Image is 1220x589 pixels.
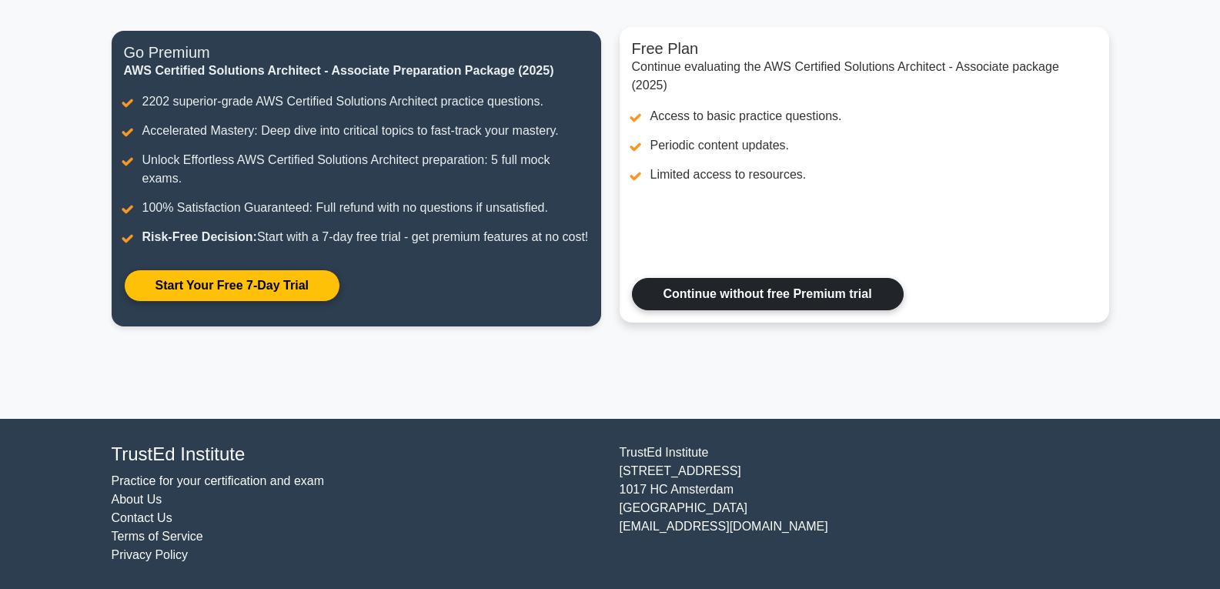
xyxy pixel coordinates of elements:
[632,278,904,310] a: Continue without free Premium trial
[112,511,172,524] a: Contact Us
[112,443,601,466] h4: TrustEd Institute
[124,269,340,302] a: Start Your Free 7-Day Trial
[610,443,1118,564] div: TrustEd Institute [STREET_ADDRESS] 1017 HC Amsterdam [GEOGRAPHIC_DATA] [EMAIL_ADDRESS][DOMAIN_NAME]
[112,474,325,487] a: Practice for your certification and exam
[112,530,203,543] a: Terms of Service
[112,548,189,561] a: Privacy Policy
[112,493,162,506] a: About Us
